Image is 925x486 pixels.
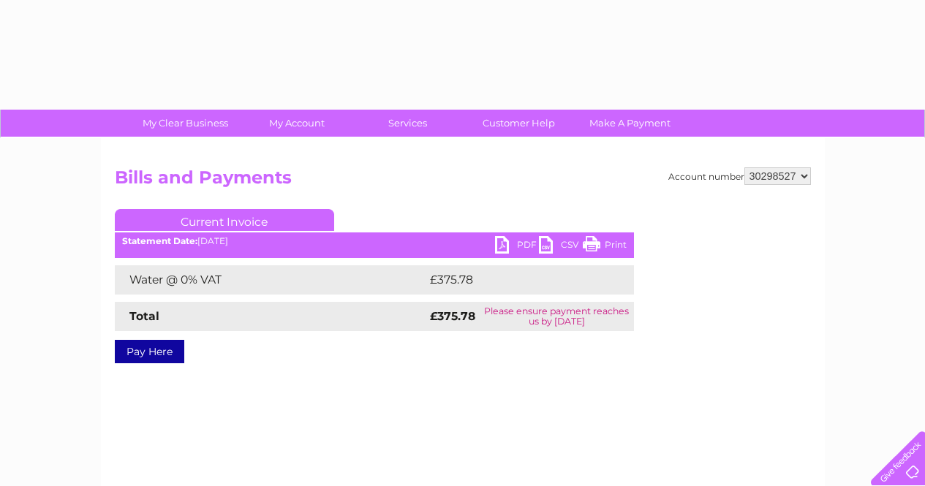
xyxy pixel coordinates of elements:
[495,236,539,257] a: PDF
[430,309,475,323] strong: £375.78
[122,235,197,246] b: Statement Date:
[115,167,811,195] h2: Bills and Payments
[115,265,426,295] td: Water @ 0% VAT
[115,236,634,246] div: [DATE]
[347,110,468,137] a: Services
[539,236,583,257] a: CSV
[115,340,184,363] a: Pay Here
[458,110,579,137] a: Customer Help
[668,167,811,185] div: Account number
[583,236,627,257] a: Print
[570,110,690,137] a: Make A Payment
[125,110,246,137] a: My Clear Business
[480,302,634,331] td: Please ensure payment reaches us by [DATE]
[115,209,334,231] a: Current Invoice
[426,265,608,295] td: £375.78
[129,309,159,323] strong: Total
[236,110,357,137] a: My Account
